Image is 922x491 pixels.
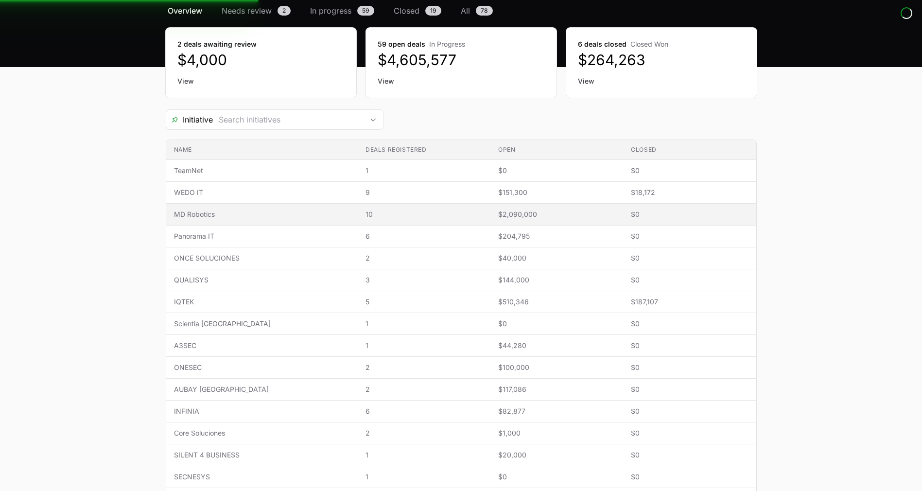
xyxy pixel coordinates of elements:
[174,297,350,307] span: IQTEK
[631,341,748,351] span: $0
[166,5,204,17] a: Overview
[631,319,748,329] span: $0
[631,385,748,394] span: $0
[365,450,483,460] span: 1
[220,5,293,17] a: Needs review2
[425,6,441,16] span: 19
[623,140,756,160] th: Closed
[365,319,483,329] span: 1
[308,5,376,17] a: In progress59
[174,341,350,351] span: A3SEC
[174,450,350,460] span: SILENT 4 BUSINESS
[365,341,483,351] span: 1
[365,472,483,482] span: 1
[631,406,748,416] span: $0
[174,231,350,241] span: Panorama IT
[498,231,615,241] span: $204,795
[177,39,345,49] dt: 2 deals awaiting review
[365,166,483,175] span: 1
[498,253,615,263] span: $40,000
[498,319,615,329] span: $0
[166,140,358,160] th: Name
[631,210,748,219] span: $0
[310,5,351,17] span: In progress
[498,210,615,219] span: $2,090,000
[174,253,350,263] span: ONCE SOLUCIONES
[174,363,350,372] span: ONESEC
[365,231,483,241] span: 6
[498,341,615,351] span: $44,280
[168,5,202,17] span: Overview
[365,428,483,438] span: 2
[177,76,345,86] a: View
[392,5,443,17] a: Closed19
[498,450,615,460] span: $20,000
[498,297,615,307] span: $510,346
[222,5,272,17] span: Needs review
[476,6,493,16] span: 78
[174,166,350,175] span: TeamNet
[498,385,615,394] span: $117,086
[498,188,615,197] span: $151,300
[498,275,615,285] span: $144,000
[394,5,419,17] span: Closed
[631,275,748,285] span: $0
[174,188,350,197] span: WEDO IT
[498,363,615,372] span: $100,000
[490,140,623,160] th: Open
[498,166,615,175] span: $0
[378,76,545,86] a: View
[631,363,748,372] span: $0
[365,297,483,307] span: 5
[630,40,668,48] span: Closed Won
[174,406,350,416] span: INFINIA
[578,39,745,49] dt: 6 deals closed
[358,140,490,160] th: Deals registered
[631,472,748,482] span: $0
[278,6,291,16] span: 2
[365,210,483,219] span: 10
[378,39,545,49] dt: 59 open deals
[166,114,213,125] span: Initiative
[429,40,465,48] span: In Progress
[631,231,748,241] span: $0
[631,166,748,175] span: $0
[365,406,483,416] span: 6
[578,76,745,86] a: View
[631,450,748,460] span: $0
[498,428,615,438] span: $1,000
[631,297,748,307] span: $187,107
[365,385,483,394] span: 2
[631,428,748,438] span: $0
[459,5,495,17] a: All78
[174,472,350,482] span: SECNESYS
[174,275,350,285] span: QUALISYS
[166,5,757,17] nav: Deals navigation
[177,51,345,69] dd: $4,000
[174,385,350,394] span: AUBAY [GEOGRAPHIC_DATA]
[213,110,364,129] input: Search initiatives
[364,110,383,129] div: Open
[174,210,350,219] span: MD Robotics
[578,51,745,69] dd: $264,263
[174,428,350,438] span: Core Soluciones
[461,5,470,17] span: All
[378,51,545,69] dd: $4,605,577
[357,6,374,16] span: 59
[498,472,615,482] span: $0
[365,188,483,197] span: 9
[365,275,483,285] span: 3
[365,253,483,263] span: 2
[174,319,350,329] span: Scientia [GEOGRAPHIC_DATA]
[498,406,615,416] span: $82,877
[631,253,748,263] span: $0
[365,363,483,372] span: 2
[631,188,748,197] span: $18,172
